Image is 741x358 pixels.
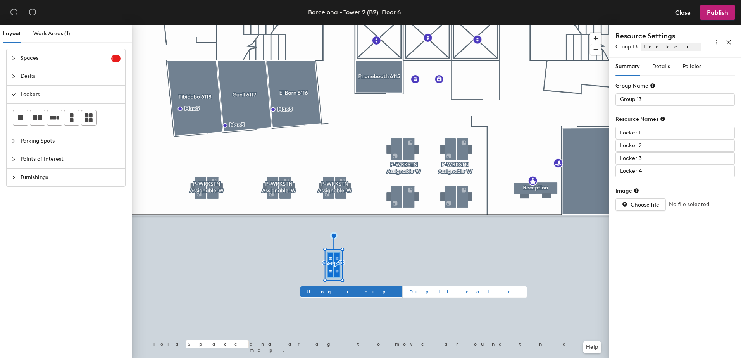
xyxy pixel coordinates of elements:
[21,86,121,103] span: Lockers
[403,286,527,297] button: Duplicate
[669,5,697,20] button: Close
[641,43,725,51] span: Lockers
[615,43,638,50] span: Group 13
[11,74,16,79] span: collapsed
[21,150,121,168] span: Points of Interest
[11,157,16,162] span: collapsed
[307,288,396,295] span: Ungroup
[11,92,16,97] span: expanded
[409,288,520,295] span: Duplicate
[300,286,402,297] button: Ungroup
[3,30,21,37] span: Layout
[615,198,666,211] button: Choose file
[21,67,121,85] span: Desks
[308,7,401,17] div: Barcelona - Tower 2 (B2), Floor 6
[11,56,16,60] span: collapsed
[10,8,18,16] span: undo
[726,40,731,45] span: close
[615,152,735,165] input: Unknown Lockers
[21,169,121,186] span: Furnishings
[6,5,22,20] button: Undo (⌘ + Z)
[707,9,728,16] span: Publish
[21,49,111,67] span: Spaces
[615,116,665,122] div: Resource Names
[25,5,40,20] button: Redo (⌘ + ⇧ + Z)
[33,30,70,37] span: Work Areas (1)
[615,139,735,152] input: Unknown Lockers
[615,93,735,106] input: Unknown Lockers
[11,175,16,180] span: collapsed
[583,341,601,353] button: Help
[675,9,691,16] span: Close
[669,200,709,209] span: No file selected
[615,188,639,194] div: Image
[631,201,659,208] span: Choose file
[682,63,701,70] span: Policies
[615,165,735,177] input: Unknown Lockers
[111,55,121,62] sup: 1
[615,83,655,89] div: Group Name
[700,5,735,20] button: Publish
[615,127,735,139] input: Unknown Lockers
[615,63,640,70] span: Summary
[713,40,719,45] span: more
[21,132,121,150] span: Parking Spots
[652,63,670,70] span: Details
[615,31,701,41] h4: Resource Settings
[111,56,121,61] span: 1
[11,139,16,143] span: collapsed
